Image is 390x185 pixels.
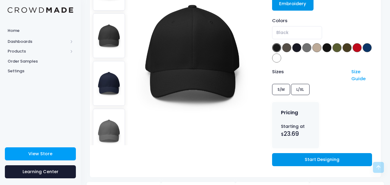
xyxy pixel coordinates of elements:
[272,17,372,24] div: Colors
[5,147,76,160] a: View Store
[269,68,349,82] div: Sizes
[8,39,68,45] span: Dashboards
[8,7,73,13] img: Logo
[272,153,372,166] a: Start Designing
[23,169,58,175] span: Learning Center
[281,123,310,139] div: Starting at $
[8,58,73,64] span: Order Samples
[276,29,289,36] span: Black
[281,110,298,116] h4: Pricing
[8,48,68,54] span: Products
[272,26,322,39] span: Black
[284,130,299,138] span: 23.69
[8,68,73,74] span: Settings
[5,165,76,178] a: Learning Center
[28,151,52,157] span: View Store
[351,68,366,81] a: Size Guide
[8,28,73,34] span: Home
